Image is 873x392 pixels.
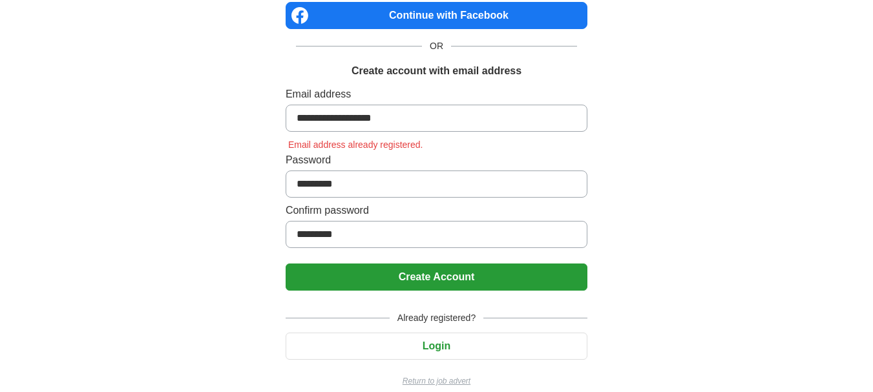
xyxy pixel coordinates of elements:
a: Return to job advert [286,375,587,387]
span: Email address already registered. [286,139,426,150]
span: OR [422,39,451,53]
label: Confirm password [286,203,587,218]
button: Login [286,333,587,360]
button: Create Account [286,263,587,291]
a: Continue with Facebook [286,2,587,29]
h1: Create account with email address [352,63,521,79]
label: Password [286,152,587,168]
span: Already registered? [390,311,483,325]
label: Email address [286,87,587,102]
a: Login [286,340,587,351]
